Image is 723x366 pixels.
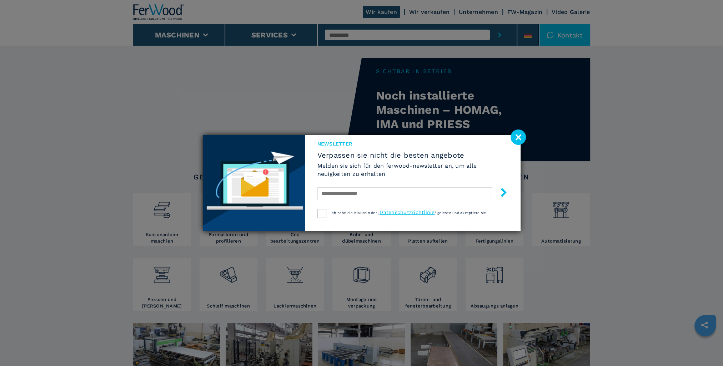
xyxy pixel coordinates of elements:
[435,211,487,215] span: “ gelesen und akzeptiere sie.
[317,151,508,159] span: Verpassen sie nicht die besten angebote
[331,211,380,215] span: Ich habe die Klauseln der „
[380,209,435,215] a: Datenschutzrichtlinie
[317,140,508,147] span: Newsletter
[492,185,508,202] button: submit-button
[203,135,305,231] img: Newsletter image
[317,162,508,178] h6: Melden sie sich für den ferwood-newsletter an, um alle neuigkeiten zu erhalten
